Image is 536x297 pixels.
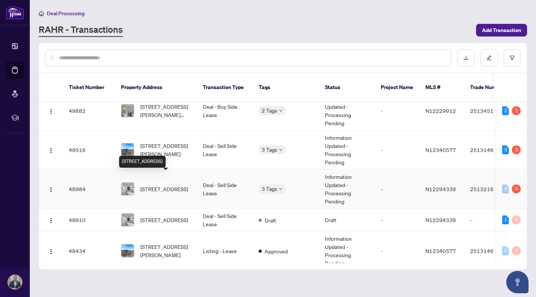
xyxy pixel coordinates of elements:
[502,184,509,193] div: 0
[8,275,22,289] img: Profile Icon
[63,170,115,209] td: 48984
[48,148,54,154] img: Logo
[121,214,134,226] img: thumbnail-img
[504,49,521,66] button: filter
[279,109,283,113] span: down
[140,185,188,193] span: [STREET_ADDRESS]
[119,156,166,168] div: [STREET_ADDRESS]
[265,247,288,255] span: Approved
[48,249,54,255] img: Logo
[140,243,191,259] span: [STREET_ADDRESS][PERSON_NAME]
[140,142,191,158] span: [STREET_ADDRESS][PERSON_NAME]
[197,170,253,209] td: Deal - Sell Side Lease
[464,231,516,271] td: 2513146
[45,245,57,257] button: Logo
[39,23,123,37] a: RAHR - Transactions
[375,91,419,130] td: -
[319,91,375,130] td: Information Updated - Processing Pending
[425,186,456,192] span: N12294339
[63,231,115,271] td: 48434
[464,91,516,130] td: 2513451
[63,91,115,130] td: 49882
[319,170,375,209] td: Information Updated - Processing Pending
[45,144,57,156] button: Logo
[48,187,54,193] img: Logo
[463,55,469,60] span: download
[506,271,529,293] button: Open asap
[253,73,319,102] th: Tags
[140,102,191,119] span: [STREET_ADDRESS][PERSON_NAME][PERSON_NAME]
[502,246,509,255] div: 0
[425,247,456,254] span: N12340577
[121,143,134,156] img: thumbnail-img
[115,73,197,102] th: Property Address
[512,246,521,255] div: 0
[464,73,516,102] th: Trade Number
[45,214,57,226] button: Logo
[375,231,419,271] td: -
[419,73,464,102] th: MLS #
[512,106,521,115] div: 1
[502,145,509,154] div: 3
[265,216,276,224] span: Draft
[63,73,115,102] th: Ticket Number
[457,49,475,66] button: download
[45,105,57,117] button: Logo
[197,73,253,102] th: Transaction Type
[425,146,456,153] span: N12340577
[197,91,253,130] td: Deal - Buy Side Lease
[121,183,134,195] img: thumbnail-img
[63,130,115,170] td: 49516
[121,104,134,117] img: thumbnail-img
[262,184,277,193] span: 3 Tags
[486,55,492,60] span: edit
[375,130,419,170] td: -
[482,24,521,36] span: Add Transaction
[279,187,283,191] span: down
[502,215,509,224] div: 1
[6,6,24,19] img: logo
[512,145,521,154] div: 3
[319,209,375,231] td: Draft
[39,11,44,16] span: home
[319,73,375,102] th: Status
[512,184,521,193] div: 4
[140,216,188,224] span: [STREET_ADDRESS]
[476,24,527,37] button: Add Transaction
[464,209,516,231] td: -
[502,106,509,115] div: 2
[319,231,375,271] td: Information Updated - Processing Pending
[262,145,277,154] span: 3 Tags
[464,170,516,209] td: 2513216
[47,10,84,17] span: Deal Processing
[48,218,54,224] img: Logo
[481,49,498,66] button: edit
[319,130,375,170] td: Information Updated - Processing Pending
[63,209,115,231] td: 48910
[197,231,253,271] td: Listing - Lease
[121,244,134,257] img: thumbnail-img
[464,130,516,170] td: 2513146
[375,209,419,231] td: -
[510,55,515,60] span: filter
[262,106,277,115] span: 2 Tags
[48,108,54,114] img: Logo
[197,130,253,170] td: Deal - Sell Side Lease
[375,170,419,209] td: -
[512,215,521,224] div: 0
[375,73,419,102] th: Project Name
[279,148,283,152] span: down
[45,183,57,195] button: Logo
[425,217,456,223] span: N12294339
[197,209,253,231] td: Deal - Sell Side Lease
[425,107,456,114] span: N12229912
